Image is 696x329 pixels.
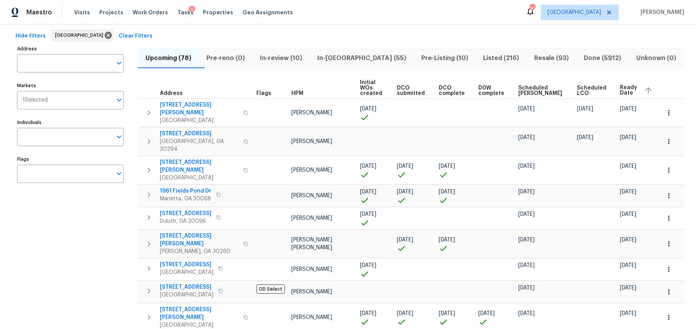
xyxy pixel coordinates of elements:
[160,101,239,117] span: [STREET_ADDRESS][PERSON_NAME]
[291,315,332,320] span: [PERSON_NAME]
[439,85,466,96] span: DCO complete
[160,174,239,182] span: [GEOGRAPHIC_DATA]
[418,53,471,64] span: Pre-Listing (10)
[291,267,332,272] span: [PERSON_NAME]
[257,53,305,64] span: In-review (10)
[577,135,593,140] span: [DATE]
[114,95,125,105] button: Open
[160,248,239,255] span: [PERSON_NAME], GA 30260
[620,263,636,268] span: [DATE]
[17,83,124,88] label: Markets
[160,158,239,174] span: [STREET_ADDRESS][PERSON_NAME]
[620,285,636,291] span: [DATE]
[530,5,535,12] div: 91
[581,53,624,64] span: Done (5912)
[160,283,213,291] span: [STREET_ADDRESS]
[518,263,535,268] span: [DATE]
[99,9,123,16] span: Projects
[291,237,332,250] span: [PERSON_NAME] [PERSON_NAME]
[620,135,636,140] span: [DATE]
[177,10,194,15] span: Tasks
[360,80,384,96] span: Initial WOs created
[23,97,48,103] span: 1 Selected
[160,269,213,276] span: [GEOGRAPHIC_DATA]
[12,29,49,43] button: Hide filters
[397,189,413,195] span: [DATE]
[17,120,124,125] label: Individuals
[116,29,156,43] button: Clear Filters
[439,311,455,316] span: [DATE]
[518,85,564,96] span: Scheduled [PERSON_NAME]
[518,237,535,243] span: [DATE]
[360,106,376,112] span: [DATE]
[397,164,413,169] span: [DATE]
[439,164,455,169] span: [DATE]
[291,193,332,198] span: [PERSON_NAME]
[360,263,376,268] span: [DATE]
[620,106,636,112] span: [DATE]
[480,53,522,64] span: Listed (216)
[160,217,211,225] span: Duluth, GA 30096
[55,31,106,39] span: [GEOGRAPHIC_DATA]
[16,31,46,41] span: Hide filters
[291,289,332,295] span: [PERSON_NAME]
[314,53,409,64] span: In-[GEOGRAPHIC_DATA] (55)
[74,9,90,16] span: Visits
[547,9,601,16] span: [GEOGRAPHIC_DATA]
[160,91,183,96] span: Address
[114,168,125,179] button: Open
[291,167,332,173] span: [PERSON_NAME]
[518,164,535,169] span: [DATE]
[397,311,413,316] span: [DATE]
[478,311,495,316] span: [DATE]
[143,53,194,64] span: Upcoming (78)
[620,311,636,316] span: [DATE]
[633,53,679,64] span: Unknown (0)
[360,164,376,169] span: [DATE]
[160,261,213,269] span: [STREET_ADDRESS]
[518,189,535,195] span: [DATE]
[478,85,505,96] span: D0W complete
[637,9,684,16] span: [PERSON_NAME]
[256,91,271,96] span: Flags
[360,212,376,217] span: [DATE]
[397,85,426,96] span: DCO submitted
[242,9,293,16] span: Geo Assignments
[51,29,113,41] div: [GEOGRAPHIC_DATA]
[17,157,124,162] label: Flags
[114,131,125,142] button: Open
[160,232,239,248] span: [STREET_ADDRESS][PERSON_NAME]
[17,47,124,51] label: Address
[439,237,455,243] span: [DATE]
[620,212,636,217] span: [DATE]
[160,321,239,329] span: [GEOGRAPHIC_DATA]
[518,106,535,112] span: [DATE]
[160,210,211,217] span: [STREET_ADDRESS]
[291,215,332,221] span: [PERSON_NAME]
[620,85,638,96] span: Ready Date
[189,6,195,14] div: 5
[620,189,636,195] span: [DATE]
[518,285,535,291] span: [DATE]
[532,53,572,64] span: Resale (93)
[291,139,332,144] span: [PERSON_NAME]
[160,138,239,153] span: [GEOGRAPHIC_DATA], GA 30294
[577,85,607,96] span: Scheduled LCO
[439,189,455,195] span: [DATE]
[204,53,248,64] span: Pre-reno (0)
[360,189,376,195] span: [DATE]
[119,31,152,41] span: Clear Filters
[160,195,211,203] span: Marietta, GA 30068
[160,306,239,321] span: [STREET_ADDRESS][PERSON_NAME]
[518,135,535,140] span: [DATE]
[114,58,125,69] button: Open
[203,9,233,16] span: Properties
[620,237,636,243] span: [DATE]
[160,291,213,299] span: [GEOGRAPHIC_DATA]
[133,9,168,16] span: Work Orders
[160,187,211,195] span: 1961 Fields Pond Dr
[360,311,376,316] span: [DATE]
[291,91,303,96] span: HPM
[518,212,535,217] span: [DATE]
[577,106,593,112] span: [DATE]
